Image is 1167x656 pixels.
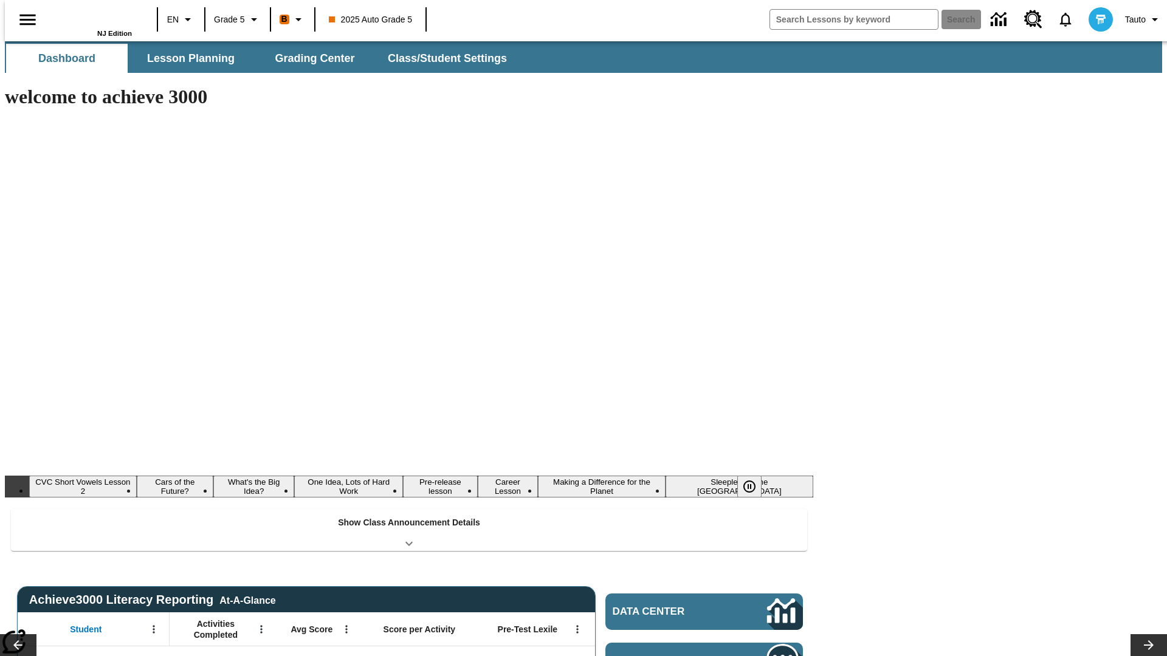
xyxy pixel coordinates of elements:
div: At-A-Glance [219,593,275,606]
button: Grade: Grade 5, Select a grade [209,9,266,30]
button: Boost Class color is orange. Change class color [275,9,311,30]
div: SubNavbar [5,41,1162,73]
p: Show Class Announcement Details [338,516,480,529]
a: Resource Center, Will open in new tab [1017,3,1050,36]
span: Class/Student Settings [388,52,507,66]
span: Dashboard [38,52,95,66]
span: Grading Center [275,52,354,66]
button: Class/Student Settings [378,44,517,73]
span: Student [70,624,102,635]
span: B [281,12,287,27]
button: Pause [737,476,762,497]
span: 2025 Auto Grade 5 [329,13,413,26]
span: Avg Score [291,624,332,635]
img: avatar image [1089,7,1113,32]
div: Show Class Announcement Details [11,509,807,551]
button: Slide 7 Making a Difference for the Planet [538,476,665,497]
button: Grading Center [254,44,376,73]
button: Slide 4 One Idea, Lots of Hard Work [294,476,403,497]
span: NJ Edition [97,30,132,37]
button: Lesson Planning [130,44,252,73]
button: Open side menu [10,2,46,38]
span: Score per Activity [384,624,456,635]
button: Slide 8 Sleepless in the Animal Kingdom [666,476,813,497]
div: Pause [737,476,774,497]
span: Pre-Test Lexile [498,624,558,635]
button: Slide 1 CVC Short Vowels Lesson 2 [29,476,137,497]
h1: welcome to achieve 3000 [5,86,813,108]
span: EN [167,13,179,26]
button: Slide 6 Career Lesson [478,476,539,497]
a: Data Center [605,593,803,630]
span: Achieve3000 Literacy Reporting [29,593,276,607]
button: Language: EN, Select a language [162,9,201,30]
button: Open Menu [145,620,163,638]
button: Open Menu [337,620,356,638]
span: Tauto [1125,13,1146,26]
button: Select a new avatar [1081,4,1120,35]
button: Open Menu [252,620,270,638]
a: Data Center [983,3,1017,36]
span: Activities Completed [176,618,256,640]
span: Lesson Planning [147,52,235,66]
button: Profile/Settings [1120,9,1167,30]
input: search field [770,10,938,29]
button: Slide 2 Cars of the Future? [137,476,213,497]
a: Notifications [1050,4,1081,35]
div: Home [53,4,132,37]
button: Lesson carousel, Next [1131,634,1167,656]
a: Home [53,5,132,30]
button: Open Menu [568,620,587,638]
div: SubNavbar [5,44,518,73]
span: Grade 5 [214,13,245,26]
button: Dashboard [6,44,128,73]
button: Slide 5 Pre-release lesson [403,476,478,497]
button: Slide 3 What's the Big Idea? [213,476,295,497]
span: Data Center [613,606,726,618]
